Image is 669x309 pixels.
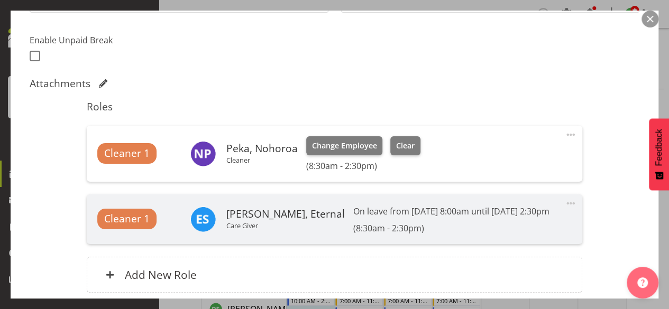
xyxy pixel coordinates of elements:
[226,156,298,164] p: Cleaner
[226,221,345,230] p: Care Giver
[190,141,216,166] img: nohoroa-peka11929.jpg
[87,100,582,113] h5: Roles
[30,34,172,46] label: Enable Unpaid Break
[30,77,90,90] h5: Attachments
[353,223,549,233] h6: (8:30am - 2:30pm)
[654,129,664,166] span: Feedback
[637,277,648,288] img: help-xxl-2.png
[104,146,150,161] span: Cleaner 1
[353,205,549,218] p: On leave from [DATE] 8:00am until [DATE] 2:30pm
[125,268,197,282] h6: Add New Role
[649,118,669,190] button: Feedback - Show survey
[311,140,377,152] span: Change Employee
[226,208,345,220] h6: [PERSON_NAME], Eternal
[226,143,298,154] h6: Peka, Nohoroa
[396,140,415,152] span: Clear
[306,136,383,155] button: Change Employee
[104,211,150,227] span: Cleaner 1
[306,161,420,171] h6: (8:30am - 2:30pm)
[390,136,420,155] button: Clear
[190,207,216,232] img: eternal-sutton11562.jpg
